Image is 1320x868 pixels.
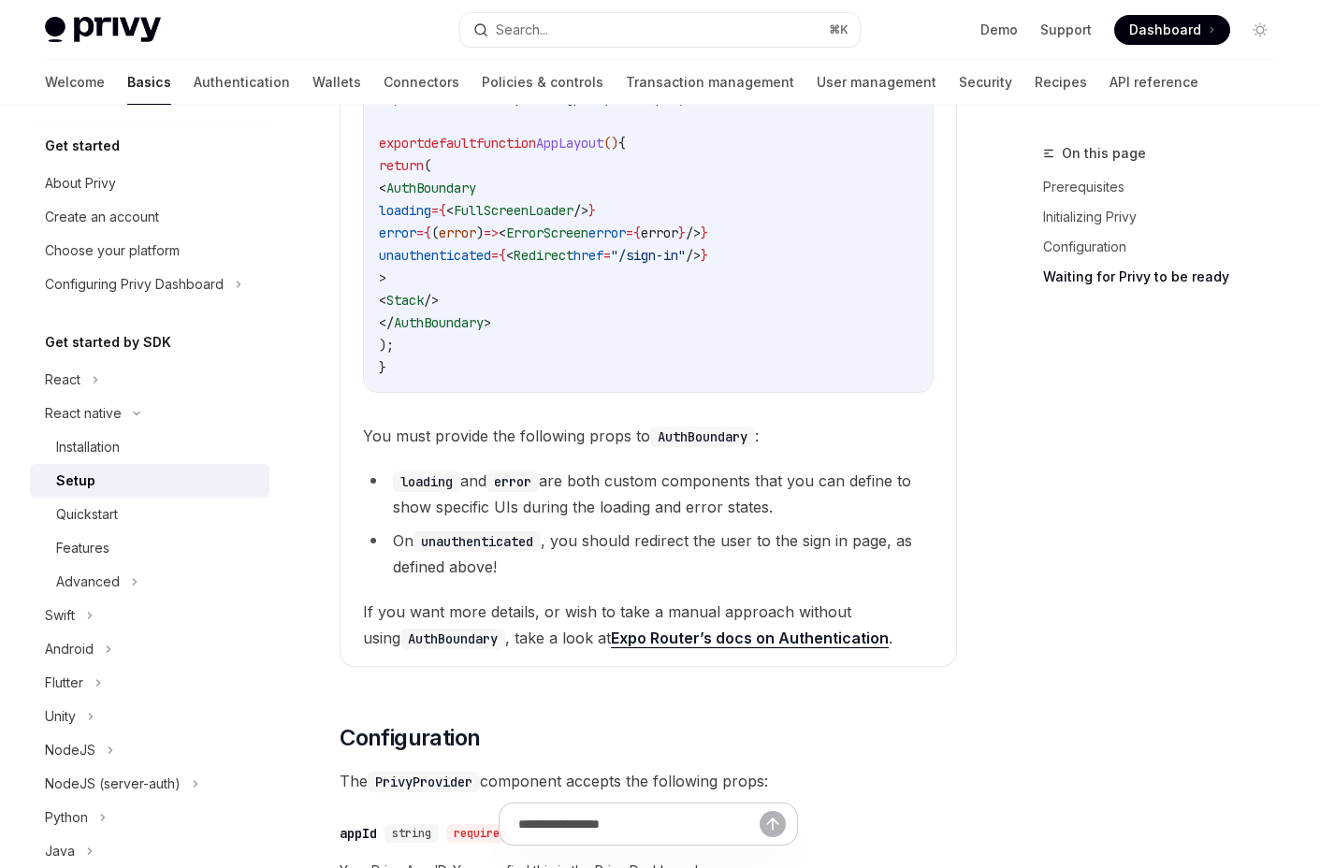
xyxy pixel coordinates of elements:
div: React native [45,402,122,425]
a: Installation [30,430,269,464]
div: React [45,369,80,391]
span: "/sign-in" [611,247,686,264]
span: => [484,224,499,241]
div: Setup [56,470,95,492]
span: () [603,135,618,152]
div: Configuring Privy Dashboard [45,273,224,296]
div: Create an account [45,206,159,228]
span: { [424,224,431,241]
div: Advanced [56,571,120,593]
a: Initializing Privy [1043,202,1290,232]
a: Features [30,531,269,565]
img: light logo [45,17,161,43]
div: Java [45,840,75,862]
span: Configuration [340,723,480,753]
span: < [506,247,514,264]
div: Flutter [45,672,83,694]
span: function [476,135,536,152]
span: = [626,224,633,241]
span: /> [686,224,701,241]
a: Support [1040,21,1092,39]
span: The component accepts the following props: [340,768,957,794]
div: NodeJS (server-auth) [45,773,181,795]
div: Android [45,638,94,660]
span: ( [424,157,431,174]
span: error [379,224,416,241]
a: Security [959,60,1012,105]
div: Swift [45,604,75,627]
button: Toggle dark mode [1245,15,1275,45]
a: About Privy [30,166,269,200]
h5: Get started by SDK [45,331,171,354]
span: error [439,224,476,241]
span: > [379,269,386,286]
a: Policies & controls [482,60,603,105]
span: < [499,224,506,241]
code: unauthenticated [413,531,541,552]
span: } [588,202,596,219]
a: Quickstart [30,498,269,531]
a: Demo [980,21,1018,39]
a: Create an account [30,200,269,234]
code: AuthBoundary [650,427,755,447]
code: loading [393,471,460,492]
span: { [439,202,446,219]
div: Python [45,806,88,829]
a: Wallets [312,60,361,105]
span: } [701,224,708,241]
li: On , you should redirect the user to the sign in page, as defined above! [363,528,934,580]
span: AppLayout [536,135,603,152]
span: } [701,247,708,264]
span: return [379,157,424,174]
a: API reference [1110,60,1198,105]
span: < [379,180,386,196]
code: AuthBoundary [400,629,505,649]
div: Unity [45,705,76,728]
a: Dashboard [1114,15,1230,45]
code: error [486,471,539,492]
span: ( [431,224,439,241]
h5: Get started [45,135,120,157]
div: Search... [496,19,548,41]
a: Prerequisites [1043,172,1290,202]
span: Redirect [514,247,573,264]
a: Expo Router’s docs on Authentication [611,629,889,648]
span: loading [379,202,431,219]
span: error [641,224,678,241]
span: AuthBoundary [386,180,476,196]
a: Transaction management [626,60,794,105]
span: /> [573,202,588,219]
span: Stack [386,292,424,309]
span: href [573,247,603,264]
a: Basics [127,60,171,105]
span: /> [424,292,439,309]
a: Configuration [1043,232,1290,262]
span: { [618,135,626,152]
button: Search...⌘K [460,13,861,47]
span: ) [476,224,484,241]
div: Installation [56,436,120,458]
span: If you want more details, or wish to take a manual approach without using , take a look at . [363,599,934,651]
span: ); [379,337,394,354]
a: Recipes [1035,60,1087,105]
span: ⌘ K [829,22,849,37]
span: { [499,247,506,264]
span: Dashboard [1129,21,1201,39]
span: error [588,224,626,241]
a: Welcome [45,60,105,105]
span: export [379,135,424,152]
div: Choose your platform [45,239,180,262]
span: < [379,292,386,309]
button: Send message [760,811,786,837]
a: Authentication [194,60,290,105]
div: Quickstart [56,503,118,526]
span: } [379,359,386,376]
a: Choose your platform [30,234,269,268]
span: </ [379,314,394,331]
code: PrivyProvider [368,772,480,792]
span: = [431,202,439,219]
span: FullScreenLoader [454,202,573,219]
a: Setup [30,464,269,498]
span: { [633,224,641,241]
span: } [678,224,686,241]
